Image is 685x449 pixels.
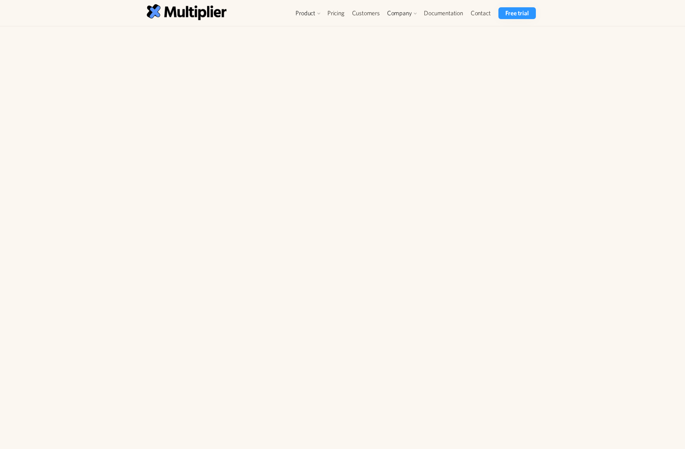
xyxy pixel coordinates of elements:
[467,7,495,19] a: Contact
[387,9,412,17] div: Company
[498,7,536,19] a: Free trial
[420,7,466,19] a: Documentation
[324,7,348,19] a: Pricing
[292,7,324,19] div: Product
[348,7,384,19] a: Customers
[296,9,315,17] div: Product
[384,7,420,19] div: Company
